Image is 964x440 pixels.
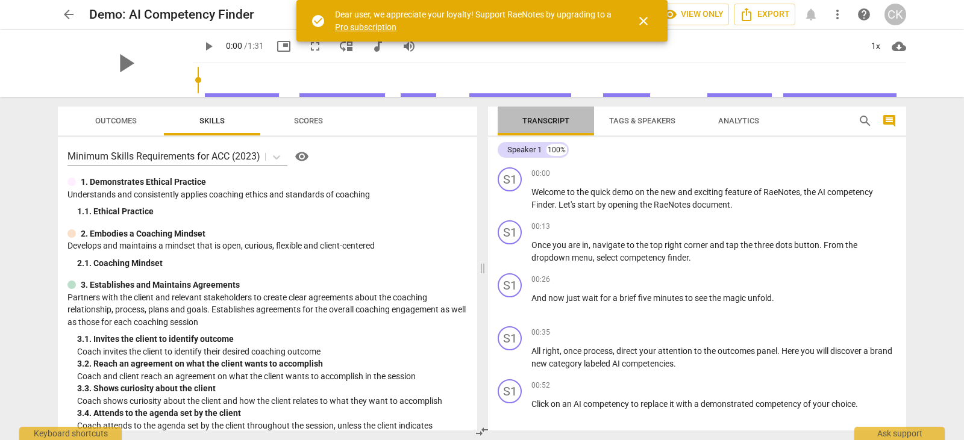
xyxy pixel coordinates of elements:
[277,39,291,54] span: picture_in_picture
[600,293,613,303] span: for
[273,36,295,57] button: Picture in picture
[593,253,596,262] span: ,
[551,399,562,409] span: on
[77,333,468,345] div: 3. 1. Invites the client to identify outcome
[531,346,542,356] span: All
[772,293,774,303] span: .
[629,7,658,36] button: Close
[531,187,567,197] span: Welcome
[718,346,757,356] span: outcomes
[572,253,593,262] span: menu
[657,4,729,25] button: View only
[627,240,636,250] span: to
[704,346,718,356] span: the
[695,293,709,303] span: see
[853,4,875,25] a: Help
[577,187,590,197] span: the
[531,253,572,262] span: dropdown
[864,37,887,56] div: 1x
[892,39,906,54] span: cloud_download
[654,200,692,209] span: RaeNotes
[507,144,542,156] div: Speaker 1
[596,253,620,262] span: select
[498,326,522,350] div: Change speaker
[856,399,858,409] span: .
[635,187,646,197] span: on
[294,116,323,125] span: Scores
[597,200,608,209] span: by
[813,399,831,409] span: your
[676,399,694,409] span: with
[754,187,763,197] span: of
[292,147,311,166] button: Help
[304,36,326,57] button: Fullscreen
[475,424,489,439] span: compare_arrows
[646,187,660,197] span: the
[589,240,592,250] span: ,
[816,346,830,356] span: will
[663,7,724,22] span: View only
[857,7,871,22] span: help
[567,187,577,197] span: to
[531,274,550,285] span: 00:26
[498,220,522,244] div: Change speaker
[863,346,870,356] span: a
[845,240,857,250] span: the
[884,4,906,25] div: CK
[577,200,597,209] span: start
[335,8,615,33] div: Dear user, we appreciate your loyalty! Support RaeNotes by upgrading to a
[827,187,873,197] span: competency
[592,240,627,250] span: navigate
[613,346,616,356] span: ,
[531,380,550,391] span: 00:52
[295,149,309,164] span: visibility
[198,36,219,57] button: Play
[531,222,550,232] span: 00:13
[574,399,583,409] span: AI
[568,240,582,250] span: are
[739,7,790,22] span: Export
[650,240,665,250] span: top
[870,346,892,356] span: brand
[684,240,710,250] span: corner
[531,240,552,250] span: Once
[67,240,468,252] p: Develops and maintains a mindset that is open, curious, flexible and client-centered
[531,200,554,209] span: Finder
[398,36,420,57] button: Volume
[67,149,260,163] p: Minimum Skills Requirements for ACC (2023)
[77,407,468,420] div: 3. 4. Attends to the agenda set by the client
[663,7,677,22] span: visibility
[694,399,701,409] span: a
[95,116,137,125] span: Outcomes
[583,399,631,409] span: competency
[620,253,668,262] span: competency
[498,273,522,297] div: Change speaker
[718,116,759,125] span: Analytics
[660,187,678,197] span: new
[19,427,122,440] div: Keyboard shortcuts
[371,39,385,54] span: audiotrack
[678,187,694,197] span: and
[674,359,676,368] span: .
[552,240,568,250] span: you
[584,359,612,368] span: labeled
[640,200,654,209] span: the
[616,346,639,356] span: direct
[882,114,897,128] span: comment
[734,4,795,25] button: Export
[199,116,225,125] span: Skills
[794,240,819,250] span: button
[824,240,845,250] span: From
[498,379,522,403] div: Change speaker
[622,359,674,368] span: competencies
[636,240,650,250] span: the
[669,399,676,409] span: it
[548,293,566,303] span: now
[710,240,726,250] span: and
[522,116,569,125] span: Transcript
[560,346,563,356] span: ,
[566,293,582,303] span: just
[287,147,311,166] a: Help
[748,293,772,303] span: unfold
[685,293,695,303] span: to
